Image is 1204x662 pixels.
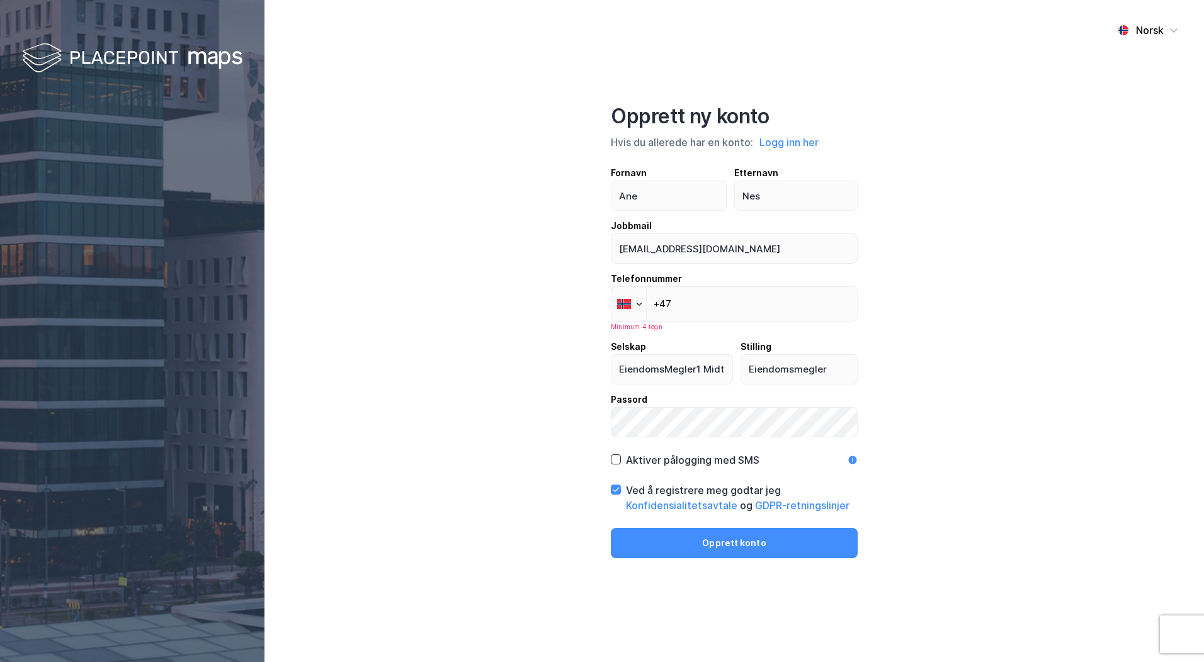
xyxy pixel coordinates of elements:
div: Stilling [741,339,858,354]
div: Jobbmail [611,218,858,233]
div: Opprett ny konto [611,104,858,129]
div: Telefonnummer [611,271,858,286]
div: Fornavn [611,165,727,181]
div: Norway: + 47 [611,287,646,321]
div: Norsk [1136,23,1164,38]
div: Passord [611,392,858,407]
button: Logg inn her [756,134,822,150]
div: Minimum 4 tegn [611,322,858,332]
div: Ved å registrere meg godtar jeg og [626,483,858,513]
div: Etternavn [734,165,858,181]
div: Aktiver pålogging med SMS [626,452,759,468]
iframe: Chat Widget [1141,602,1204,662]
img: logo-white.f07954bde2210d2a523dddb988cd2aa7.svg [22,40,242,77]
div: Hvis du allerede har en konto: [611,134,858,150]
input: TelefonnummerMinimum 4 tegn [611,286,858,322]
div: Selskap [611,339,733,354]
button: Opprett konto [611,528,858,558]
div: Kontrollprogram for chat [1141,602,1204,662]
